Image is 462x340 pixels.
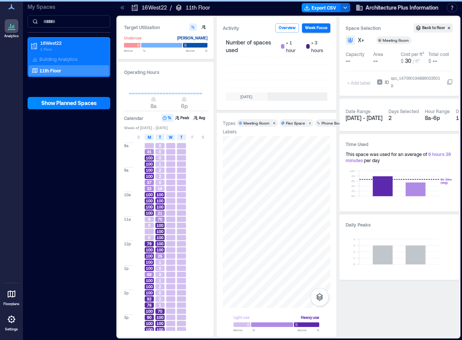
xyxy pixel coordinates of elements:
[146,284,153,289] span: 100
[351,174,355,178] tspan: 8h
[146,321,153,326] span: 100
[226,92,267,101] div: [DATE]
[146,174,153,179] span: 100
[202,134,204,140] span: S
[353,256,355,260] tspan: 1
[223,128,237,135] div: Labels
[146,327,153,332] span: 100
[346,115,382,121] span: [DATE] - [DATE]
[146,278,153,283] span: 100
[157,327,163,332] span: 100
[124,241,131,246] span: 12p
[286,120,305,126] div: Flex Space
[346,57,370,65] button: --
[157,321,163,326] span: 100
[169,134,173,140] span: W
[346,221,453,228] h3: Daily Peaks
[146,210,153,216] span: 100
[346,57,350,65] span: --
[233,314,250,321] div: Light use
[40,40,104,46] p: 16West22
[28,97,110,109] button: Show Planned Spaces
[124,290,129,296] span: 2p
[428,51,449,57] div: Total cost
[159,174,161,179] span: 2
[146,309,153,314] span: 100
[353,237,355,241] tspan: 4
[353,263,355,266] tspan: 0
[174,114,192,122] button: Peak
[157,204,163,210] span: 100
[158,210,162,216] span: 21
[146,168,153,173] span: 100
[124,266,129,271] span: 1p
[358,36,364,44] span: X+
[124,114,144,122] h3: Calendar
[376,36,421,44] button: Meeting Room
[223,24,239,32] div: Activity
[159,272,161,277] span: 3
[447,79,453,85] button: IDspc_1470901948860335019
[170,4,172,11] p: /
[158,253,162,259] span: 25
[40,46,104,52] p: 1 Floor
[158,217,162,222] span: 70
[351,184,355,188] tspan: 4h
[186,4,210,11] p: 11th Floor
[124,125,207,130] span: Week of [DATE] - [DATE]
[159,180,161,185] span: 0
[366,4,438,11] span: Architecture Plus Information
[157,235,163,240] span: 100
[351,194,355,198] tspan: 0h
[159,134,161,140] span: T
[428,58,431,64] span: $
[158,186,162,191] span: 16
[157,223,163,228] span: 100
[353,2,441,14] button: Architecture Plus Information
[2,17,21,41] a: Analytics
[159,266,161,271] span: 0
[146,266,153,271] span: 100
[148,235,150,240] span: 0
[162,114,173,122] button: %
[4,34,19,38] p: Analytics
[346,108,371,114] div: Date Range
[1,285,22,309] a: Floorplans
[124,217,131,222] span: 11a
[353,250,355,254] tspan: 2
[346,140,453,148] h3: Time Used
[28,3,110,11] p: My Spaces
[193,114,207,122] button: Avg
[146,192,153,197] span: 100
[159,302,161,308] span: 1
[124,143,129,148] span: 8a
[124,168,129,173] span: 9a
[297,328,319,332] span: Above %
[233,328,255,332] span: Below %
[146,161,153,167] span: 100
[147,149,152,154] span: 31
[147,315,152,320] span: 90
[157,198,163,204] span: 100
[2,310,21,334] a: Settings
[389,108,419,114] div: Days Selected
[137,134,140,140] span: S
[146,260,153,265] span: 100
[322,120,344,126] div: Phone Booth
[150,103,157,109] span: 8a
[267,92,405,101] div: [DATE]
[186,48,207,53] span: Above %
[180,134,183,140] span: T
[351,179,355,183] tspan: 6h
[349,169,355,173] tspan: 10h
[286,39,300,54] span: > 1 hour
[147,241,152,246] span: 79
[159,278,161,283] span: 1
[191,134,193,140] span: F
[346,24,414,32] h3: Space Selection
[159,296,161,302] span: 2
[147,296,152,302] span: 92
[124,315,129,320] span: 3p
[5,327,18,332] p: Settings
[148,223,150,228] span: 0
